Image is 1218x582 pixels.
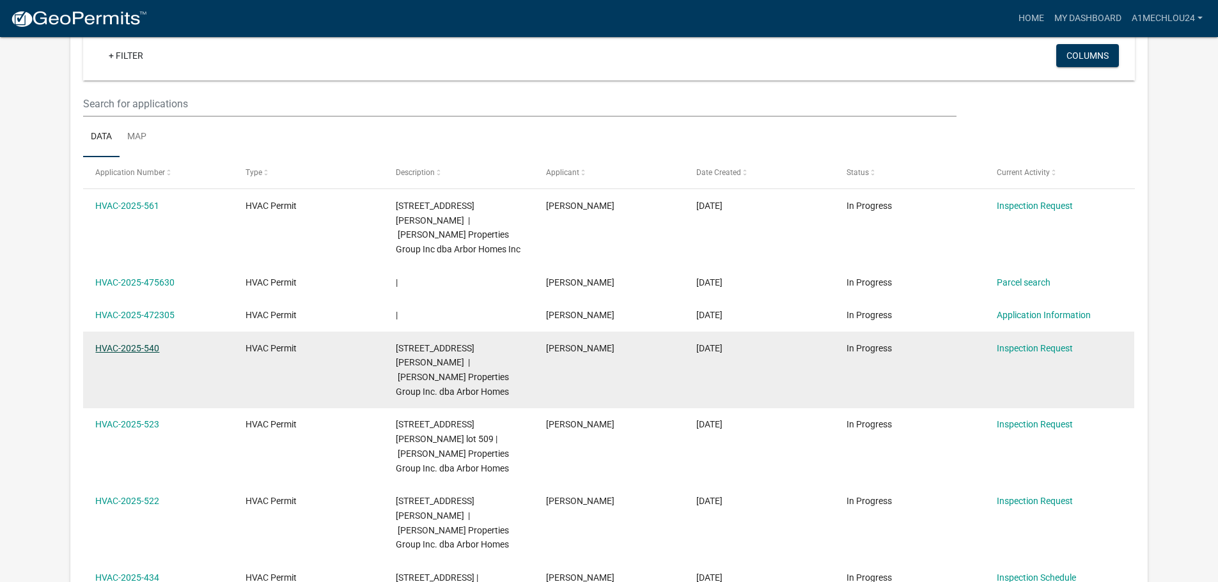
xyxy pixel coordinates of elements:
[997,310,1091,320] a: Application Information
[546,201,614,211] span: Eric Woerner
[95,310,175,320] a: HVAC-2025-472305
[696,310,722,320] span: 09/02/2025
[95,343,159,353] a: HVAC-2025-540
[396,419,509,473] span: 7982 Stacy Springs Blvd. lot 509 | Clayton Properties Group Inc. dba Arbor Homes
[246,343,297,353] span: HVAC Permit
[233,157,384,188] datatable-header-cell: Type
[95,201,159,211] a: HVAC-2025-561
[696,419,722,429] span: 08/21/2025
[684,157,834,188] datatable-header-cell: Date Created
[396,310,398,320] span: |
[396,277,398,287] span: |
[246,277,297,287] span: HVAC Permit
[696,168,741,177] span: Date Created
[997,496,1073,506] a: Inspection Request
[997,343,1073,353] a: Inspection Request
[997,201,1073,211] a: Inspection Request
[834,157,984,188] datatable-header-cell: Status
[83,157,233,188] datatable-header-cell: Application Number
[396,201,520,254] span: 7992 Stacy Springs Blvd. | Clayton Properties Group Inc dba Arbor Homes Inc
[847,201,892,211] span: In Progress
[546,496,614,506] span: Eric Woerner
[396,343,509,397] span: 7995 Stacy Springs Blvd. | Clayton Properties Group Inc. dba Arbor Homes
[95,168,165,177] span: Application Number
[546,419,614,429] span: Eric Woerner
[95,277,175,287] a: HVAC-2025-475630
[1056,44,1119,67] button: Columns
[847,277,892,287] span: In Progress
[246,168,262,177] span: Type
[83,117,120,158] a: Data
[997,277,1050,287] a: Parcel search
[696,496,722,506] span: 08/21/2025
[847,343,892,353] span: In Progress
[1013,6,1049,31] a: Home
[997,168,1050,177] span: Current Activity
[984,157,1134,188] datatable-header-cell: Current Activity
[396,496,509,549] span: 8000 Stacy Springs Blvd. | Clayton Properties Group Inc. dba Arbor Homes
[847,419,892,429] span: In Progress
[546,277,614,287] span: Eric Woerner
[246,419,297,429] span: HVAC Permit
[246,310,297,320] span: HVAC Permit
[546,343,614,353] span: Eric Woerner
[847,496,892,506] span: In Progress
[847,168,869,177] span: Status
[847,310,892,320] span: In Progress
[120,117,154,158] a: Map
[534,157,684,188] datatable-header-cell: Applicant
[696,277,722,287] span: 09/09/2025
[1127,6,1208,31] a: A1MechLou24
[246,496,297,506] span: HVAC Permit
[546,310,614,320] span: Eric Woerner
[546,168,579,177] span: Applicant
[997,419,1073,429] a: Inspection Request
[384,157,534,188] datatable-header-cell: Description
[696,343,722,353] span: 08/28/2025
[95,496,159,506] a: HVAC-2025-522
[696,201,722,211] span: 09/10/2025
[83,91,956,117] input: Search for applications
[1049,6,1127,31] a: My Dashboard
[98,44,153,67] a: + Filter
[246,201,297,211] span: HVAC Permit
[396,168,435,177] span: Description
[95,419,159,429] a: HVAC-2025-523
